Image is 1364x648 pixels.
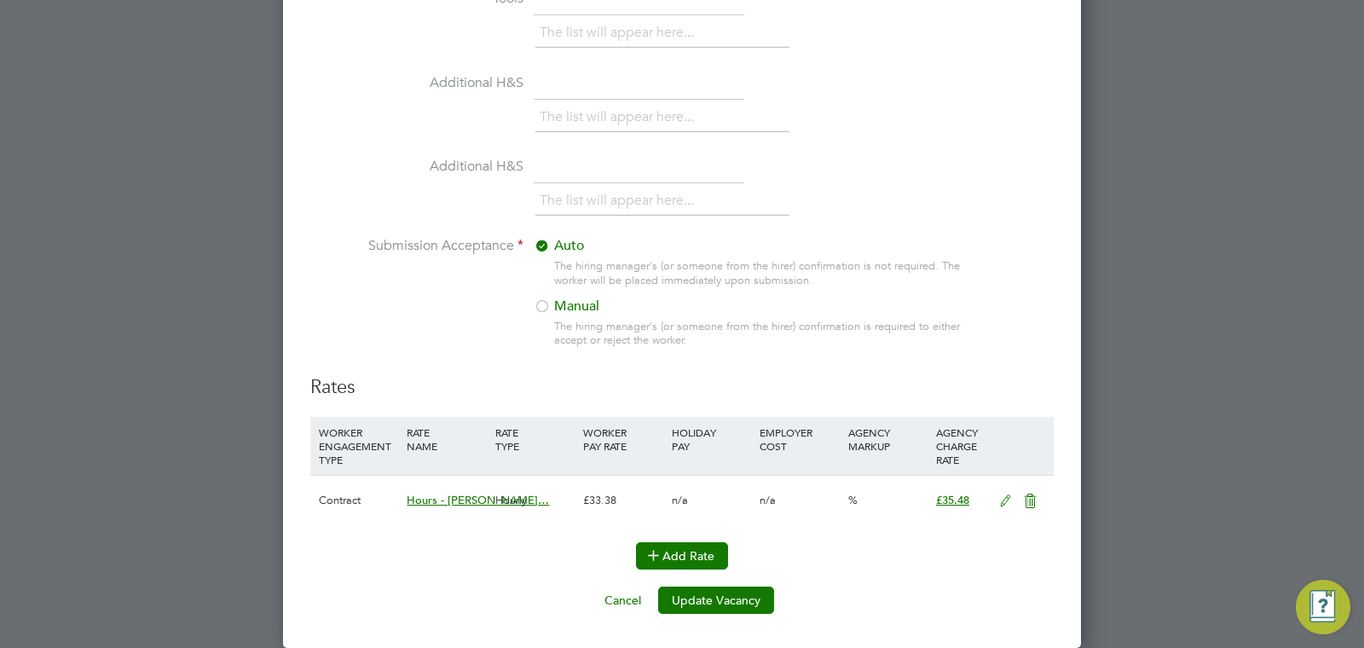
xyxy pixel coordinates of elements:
h3: Rates [310,375,1054,400]
span: % [848,493,858,507]
li: The list will appear here... [540,106,701,129]
label: Additional H&S [310,158,523,176]
li: The list will appear here... [540,189,701,212]
button: Update Vacancy [658,587,774,614]
div: Contract [315,476,402,525]
div: EMPLOYER COST [755,417,843,461]
div: WORKER ENGAGEMENT TYPE [315,417,402,475]
span: £35.48 [936,493,969,507]
div: The hiring manager's (or someone from the hirer) confirmation is required to either accept or rej... [554,320,968,349]
label: Submission Acceptance [310,237,523,255]
div: Hourly [491,476,579,525]
button: Cancel [591,587,655,614]
label: Additional H&S [310,74,523,92]
button: Add Rate [636,542,728,570]
div: HOLIDAY PAY [668,417,755,461]
button: Engage Resource Center [1296,580,1350,634]
div: RATE NAME [402,417,490,461]
div: AGENCY CHARGE RATE [932,417,991,475]
div: £33.38 [579,476,667,525]
li: The list will appear here... [540,21,701,44]
label: Auto [534,237,747,255]
div: The hiring manager's (or someone from the hirer) confirmation is not required. The worker will be... [554,259,968,288]
div: AGENCY MARKUP [844,417,932,461]
span: n/a [672,493,688,507]
div: WORKER PAY RATE [579,417,667,461]
label: Manual [534,298,747,315]
span: Hours - [PERSON_NAME]… [407,493,549,507]
div: RATE TYPE [491,417,579,461]
span: n/a [760,493,776,507]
